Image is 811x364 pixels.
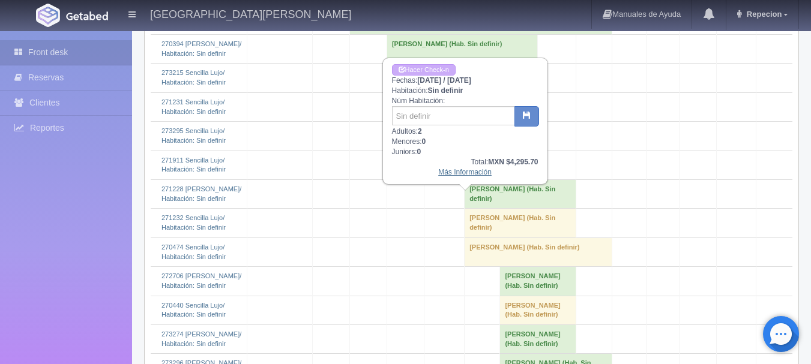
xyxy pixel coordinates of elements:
[428,86,463,95] b: Sin definir
[161,302,226,318] a: 270440 Sencilla Lujo/Habitación: Sin definir
[500,267,576,296] td: [PERSON_NAME] (Hab. Sin definir)
[438,168,492,176] a: Más Información
[465,180,576,209] td: [PERSON_NAME] (Hab. Sin definir)
[417,148,421,156] b: 0
[418,127,422,136] b: 2
[161,40,241,57] a: 270394 [PERSON_NAME]/Habitación: Sin definir
[500,325,576,354] td: [PERSON_NAME] (Hab. Sin definir)
[392,64,456,76] a: Hacer Check-in
[392,106,515,125] input: Sin definir
[161,214,226,231] a: 271232 Sencilla Lujo/Habitación: Sin definir
[422,137,426,146] b: 0
[465,209,576,237] td: [PERSON_NAME] (Hab. Sin definir)
[36,4,60,27] img: Getabed
[150,6,351,21] h4: [GEOGRAPHIC_DATA][PERSON_NAME]
[488,158,538,166] b: MXN $4,295.70
[66,11,108,20] img: Getabed
[161,127,226,144] a: 273295 Sencilla Lujo/Habitación: Sin definir
[161,243,226,260] a: 270474 Sencilla Lujo/Habitación: Sin definir
[161,185,241,202] a: 271228 [PERSON_NAME]/Habitación: Sin definir
[392,157,538,167] div: Total:
[161,330,241,347] a: 273274 [PERSON_NAME]/Habitación: Sin definir
[384,59,547,183] div: Fechas: Habitación: Núm Habitación: Adultos: Menores: Juniors:
[387,35,537,64] td: [PERSON_NAME] (Hab. Sin definir)
[161,157,226,173] a: 271911 Sencilla Lujo/Habitación: Sin definir
[465,237,612,266] td: [PERSON_NAME] (Hab. Sin definir)
[500,296,576,324] td: [PERSON_NAME] (Hab. Sin definir)
[744,10,782,19] span: Repecion
[161,98,226,115] a: 271231 Sencilla Lujo/Habitación: Sin definir
[417,76,471,85] b: [DATE] / [DATE]
[161,69,226,86] a: 273215 Sencilla Lujo/Habitación: Sin definir
[161,272,241,289] a: 272706 [PERSON_NAME]/Habitación: Sin definir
